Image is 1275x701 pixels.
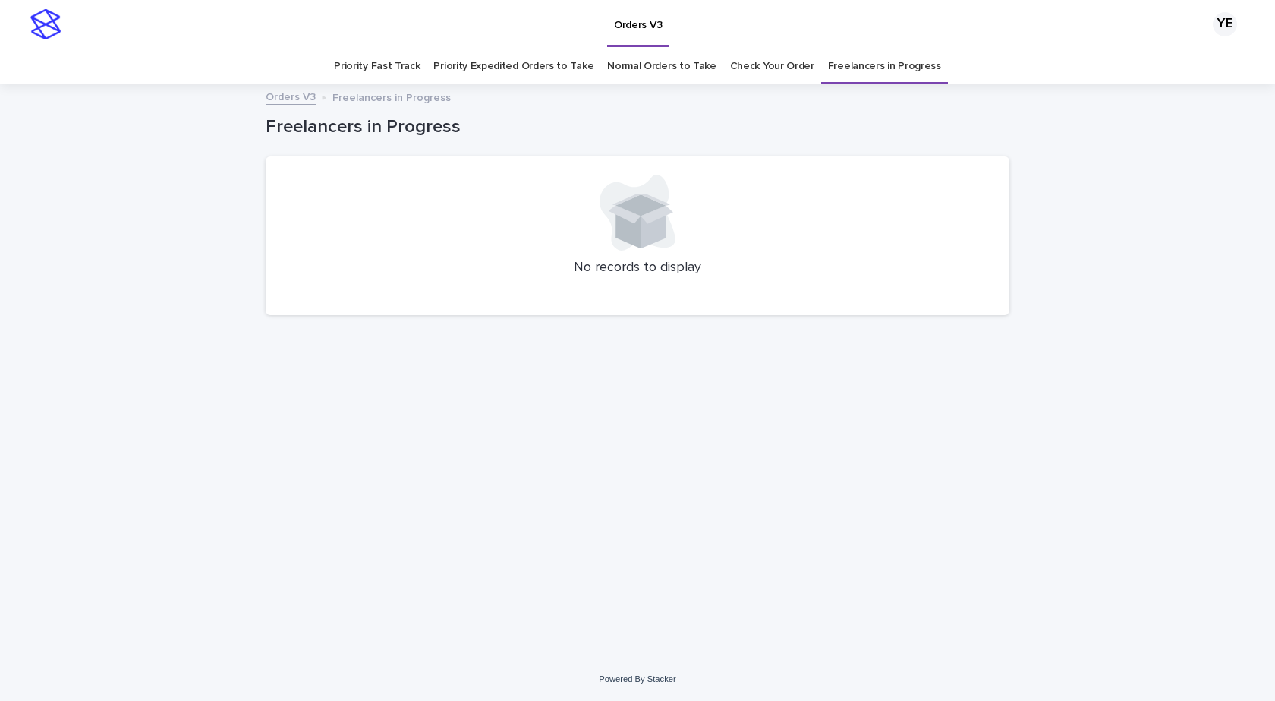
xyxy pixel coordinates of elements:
[607,49,716,84] a: Normal Orders to Take
[828,49,941,84] a: Freelancers in Progress
[1213,12,1237,36] div: YE
[599,674,675,684] a: Powered By Stacker
[30,9,61,39] img: stacker-logo-s-only.png
[266,116,1009,138] h1: Freelancers in Progress
[266,87,316,105] a: Orders V3
[433,49,593,84] a: Priority Expedited Orders to Take
[332,88,451,105] p: Freelancers in Progress
[730,49,814,84] a: Check Your Order
[284,260,991,276] p: No records to display
[334,49,420,84] a: Priority Fast Track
